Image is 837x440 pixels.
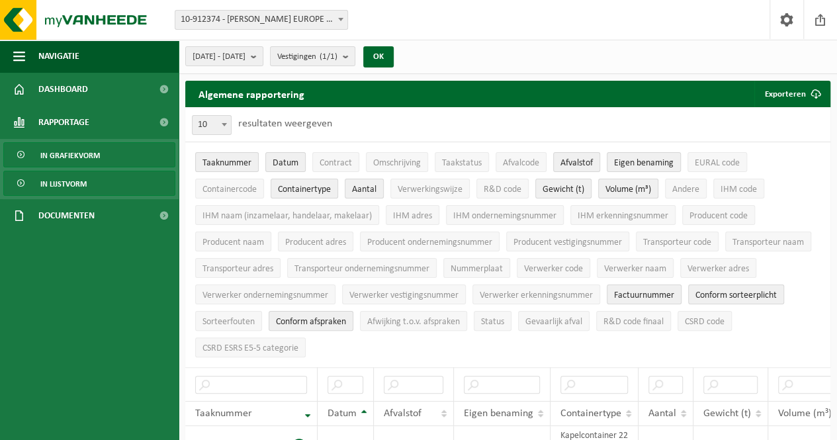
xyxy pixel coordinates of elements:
span: EURAL code [695,158,740,168]
span: Datum [328,408,357,419]
button: Verwerker erkenningsnummerVerwerker erkenningsnummer: Activate to sort [472,285,600,304]
button: Verwerker ondernemingsnummerVerwerker ondernemingsnummer: Activate to sort [195,285,335,304]
span: Aantal [352,185,376,195]
span: CSRD code [685,317,725,327]
button: Transporteur ondernemingsnummerTransporteur ondernemingsnummer : Activate to sort [287,258,437,278]
button: Verwerker adresVerwerker adres: Activate to sort [680,258,756,278]
button: R&D code finaalR&amp;D code finaal: Activate to sort [596,311,671,331]
button: Vestigingen(1/1) [270,46,355,66]
button: Producent vestigingsnummerProducent vestigingsnummer: Activate to sort [506,232,629,251]
span: IHM naam (inzamelaar, handelaar, makelaar) [202,211,372,221]
span: CSRD ESRS E5-5 categorie [202,343,298,353]
span: Verwerker adres [687,264,749,274]
button: IHM erkenningsnummerIHM erkenningsnummer: Activate to sort [570,205,676,225]
h2: Algemene rapportering [185,81,318,107]
span: Producent adres [285,238,346,247]
span: 10 [193,116,231,134]
button: Conform sorteerplicht : Activate to sort [688,285,784,304]
button: [DATE] - [DATE] [185,46,263,66]
button: ContainertypeContainertype: Activate to sort [271,179,338,198]
span: In lijstvorm [40,171,87,197]
span: Conform sorteerplicht [695,290,777,300]
span: Containercode [202,185,257,195]
button: TaakstatusTaakstatus: Activate to sort [435,152,489,172]
button: Afwijking t.o.v. afsprakenAfwijking t.o.v. afspraken: Activate to sort [360,311,467,331]
span: Gewicht (t) [543,185,584,195]
button: AfvalstofAfvalstof: Activate to sort [553,152,600,172]
span: Vestigingen [277,47,337,67]
button: AfvalcodeAfvalcode: Activate to sort [496,152,547,172]
span: 10 [192,115,232,135]
span: Transporteur code [643,238,711,247]
span: IHM erkenningsnummer [578,211,668,221]
span: Afvalstof [560,158,593,168]
a: In grafiekvorm [3,142,175,167]
span: Producent vestigingsnummer [513,238,622,247]
span: Contract [320,158,352,168]
button: IHM adresIHM adres: Activate to sort [386,205,439,225]
span: Eigen benaming [464,408,533,419]
span: Verwerker erkenningsnummer [480,290,593,300]
button: Transporteur codeTransporteur code: Activate to sort [636,232,719,251]
button: Verwerker naamVerwerker naam: Activate to sort [597,258,674,278]
button: OK [363,46,394,67]
span: IHM adres [393,211,432,221]
span: Nummerplaat [451,264,503,274]
span: Verwerker ondernemingsnummer [202,290,328,300]
span: Transporteur ondernemingsnummer [294,264,429,274]
span: In grafiekvorm [40,143,100,168]
button: FactuurnummerFactuurnummer: Activate to sort [607,285,682,304]
span: Verwerker naam [604,264,666,274]
button: Volume (m³)Volume (m³): Activate to sort [598,179,658,198]
span: 10-912374 - FIKE EUROPE - HERENTALS [175,10,348,30]
label: resultaten weergeven [238,118,332,129]
button: EURAL codeEURAL code: Activate to sort [687,152,747,172]
button: AndereAndere: Activate to sort [665,179,707,198]
span: Afvalcode [503,158,539,168]
span: Taaknummer [195,408,252,419]
span: Gewicht (t) [703,408,751,419]
span: Andere [672,185,699,195]
span: R&D code finaal [603,317,664,327]
button: NummerplaatNummerplaat: Activate to sort [443,258,510,278]
button: OmschrijvingOmschrijving: Activate to sort [366,152,428,172]
span: Containertype [560,408,621,419]
span: Producent code [689,211,748,221]
span: Dashboard [38,73,88,106]
span: Volume (m³) [605,185,651,195]
span: Afvalstof [384,408,421,419]
span: Taaknummer [202,158,251,168]
button: Producent codeProducent code: Activate to sort [682,205,755,225]
button: Gewicht (t)Gewicht (t): Activate to sort [535,179,592,198]
span: Documenten [38,199,95,232]
span: Eigen benaming [614,158,674,168]
count: (1/1) [320,52,337,61]
span: Transporteur naam [732,238,804,247]
button: DatumDatum: Activate to sort [265,152,306,172]
span: Factuurnummer [614,290,674,300]
span: Containertype [278,185,331,195]
button: Verwerker codeVerwerker code: Activate to sort [517,258,590,278]
span: IHM code [721,185,757,195]
button: Producent naamProducent naam: Activate to sort [195,232,271,251]
span: Verwerker vestigingsnummer [349,290,459,300]
span: Taakstatus [442,158,482,168]
span: Gevaarlijk afval [525,317,582,327]
button: AantalAantal: Activate to sort [345,179,384,198]
span: Producent ondernemingsnummer [367,238,492,247]
button: Gevaarlijk afval : Activate to sort [518,311,590,331]
span: Status [481,317,504,327]
button: Transporteur naamTransporteur naam: Activate to sort [725,232,811,251]
button: ContainercodeContainercode: Activate to sort [195,179,264,198]
span: 10-912374 - FIKE EUROPE - HERENTALS [175,11,347,29]
span: Verwerker code [524,264,583,274]
span: Producent naam [202,238,264,247]
button: CSRD codeCSRD code: Activate to sort [678,311,732,331]
button: Producent adresProducent adres: Activate to sort [278,232,353,251]
button: IHM ondernemingsnummerIHM ondernemingsnummer: Activate to sort [446,205,564,225]
button: StatusStatus: Activate to sort [474,311,511,331]
button: Transporteur adresTransporteur adres: Activate to sort [195,258,281,278]
button: SorteerfoutenSorteerfouten: Activate to sort [195,311,262,331]
span: Conform afspraken [276,317,346,327]
button: Conform afspraken : Activate to sort [269,311,353,331]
